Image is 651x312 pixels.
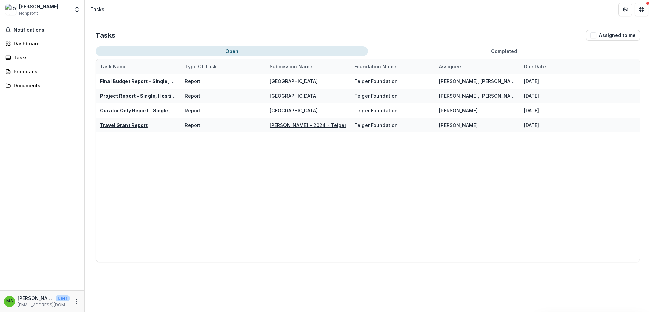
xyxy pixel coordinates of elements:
div: Type of Task [181,59,265,74]
div: Tasks [90,6,104,13]
div: [PERSON_NAME] [439,122,478,129]
div: Foundation Name [350,63,400,70]
div: Report [185,122,200,129]
button: Completed [368,46,640,56]
button: Get Help [635,3,648,16]
button: Notifications [3,24,82,35]
div: Type of Task [181,63,221,70]
div: Task Name [96,59,181,74]
a: Dashboard [3,38,82,49]
div: Due Date [520,59,605,74]
a: Travel Grant Report [100,122,148,128]
a: [PERSON_NAME] - 2024 - Teiger Foundation Travel Grant [270,122,405,128]
div: [PERSON_NAME] [439,107,478,114]
div: [DATE] [524,78,539,85]
nav: breadcrumb [87,4,107,14]
a: Curator Only Report - Single, Hosting, R+D [100,108,203,113]
div: Task Name [96,63,131,70]
button: Partners [618,3,632,16]
div: Submission Name [265,63,316,70]
div: Submission Name [265,59,350,74]
div: Assignee [435,59,520,74]
div: Report [185,92,200,99]
a: Final Budget Report - Single, Hosting, R+D [100,78,203,84]
div: [PERSON_NAME], [PERSON_NAME] [439,92,516,99]
div: Foundation Name [350,59,435,74]
span: Notifications [14,27,79,33]
div: Report [185,78,200,85]
div: [DATE] [524,122,539,129]
button: Assigned to me [586,30,640,41]
div: [PERSON_NAME] [19,3,58,10]
a: Tasks [3,52,82,63]
button: Open [96,46,368,56]
p: User [56,295,70,301]
div: Due Date [520,63,550,70]
a: Proposals [3,66,82,77]
div: Proposals [14,68,76,75]
div: Teiger Foundation [354,92,398,99]
div: Melissa Steins [6,299,13,304]
button: Open entity switcher [72,3,82,16]
div: [DATE] [524,107,539,114]
span: Nonprofit [19,10,38,16]
div: Teiger Foundation [354,122,398,129]
div: Teiger Foundation [354,78,398,85]
img: Ionit Behar [5,4,16,15]
a: Project Report - Single, Hosting, R+D [100,93,191,99]
div: [DATE] [524,92,539,99]
a: [GEOGRAPHIC_DATA] [270,108,318,113]
p: [PERSON_NAME] [18,295,53,302]
div: Documents [14,82,76,89]
a: [GEOGRAPHIC_DATA] [270,78,318,84]
div: [PERSON_NAME], [PERSON_NAME] [439,78,516,85]
div: Assignee [435,63,465,70]
button: More [72,297,80,306]
p: [EMAIL_ADDRESS][DOMAIN_NAME] [18,302,70,308]
a: [GEOGRAPHIC_DATA] [270,93,318,99]
div: Report [185,107,200,114]
div: Teiger Foundation [354,107,398,114]
div: Tasks [14,54,76,61]
h2: Tasks [96,31,115,39]
div: Dashboard [14,40,76,47]
a: Documents [3,80,82,91]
